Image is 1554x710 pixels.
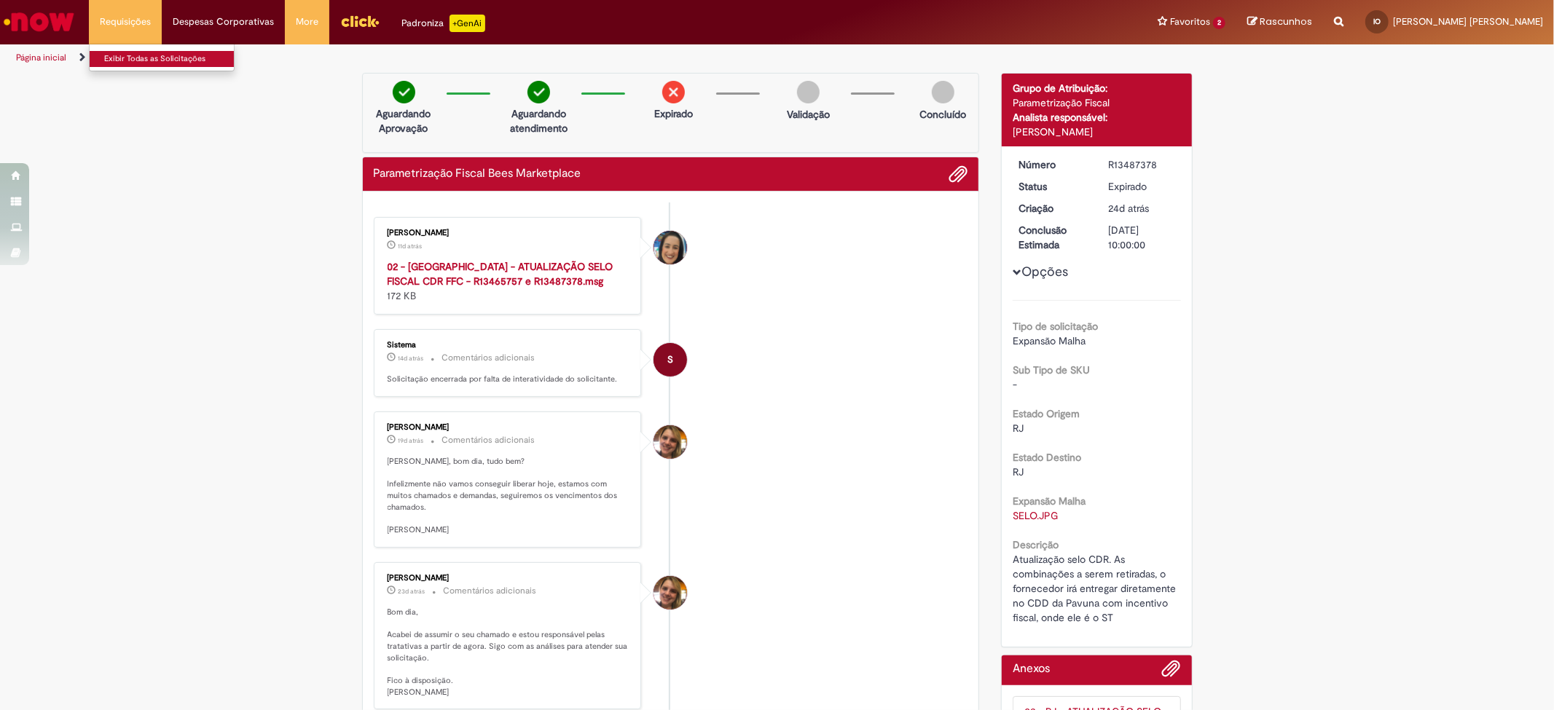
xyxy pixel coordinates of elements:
p: Expirado [654,106,693,121]
div: Analista responsável: [1013,110,1181,125]
div: Expirado [1108,179,1176,194]
span: IO [1373,17,1381,26]
p: Validação [787,107,830,122]
small: Comentários adicionais [442,434,535,446]
img: remove.png [662,81,685,103]
span: RJ [1013,465,1024,478]
div: [PERSON_NAME] [388,574,630,583]
p: +GenAi [450,15,485,32]
p: [PERSON_NAME], bom dia, tudo bem? Infelizmente não vamos conseguir liberar hoje, estamos com muit... [388,456,630,536]
div: Sistema [388,341,630,350]
small: Comentários adicionais [444,585,537,597]
div: Grupo de Atribuição: [1013,81,1181,95]
button: Adicionar anexos [1162,659,1181,685]
span: 14d atrás [399,354,424,363]
img: check-circle-green.png [393,81,415,103]
time: 11/09/2025 10:43:03 [399,436,424,445]
p: Aguardando Aprovação [369,106,439,135]
b: Estado Origem [1013,407,1080,420]
span: [PERSON_NAME] [PERSON_NAME] [1393,15,1543,28]
img: img-circle-grey.png [932,81,954,103]
time: 16/09/2025 15:04:34 [399,354,424,363]
div: Patricia Rodrigues Figueiredo Ribeiro [654,231,687,264]
img: click_logo_yellow_360x200.png [340,10,380,32]
dt: Status [1008,179,1097,194]
a: Rascunhos [1247,15,1312,29]
ul: Trilhas de página [11,44,1025,71]
h2: Anexos [1013,663,1050,676]
ul: Requisições [89,44,235,71]
h2: Parametrização Fiscal Bees Marketplace Histórico de tíquete [374,167,581,181]
span: - [1013,378,1017,391]
p: Solicitação encerrada por falta de interatividade do solicitante. [388,374,630,385]
span: S [667,342,673,377]
div: [PERSON_NAME] [388,423,630,432]
div: 06/09/2025 17:04:14 [1108,201,1176,216]
span: Rascunhos [1260,15,1312,28]
time: 08/09/2025 09:04:34 [399,587,425,596]
span: Despesas Corporativas [173,15,274,29]
b: Descrição [1013,538,1059,551]
p: Concluído [919,107,966,122]
div: System [654,343,687,376]
span: 11d atrás [399,242,423,251]
div: Gabriele Trancolin [654,425,687,459]
dt: Conclusão Estimada [1008,223,1097,252]
b: Tipo de solicitação [1013,320,1098,333]
button: Adicionar anexos [949,165,968,184]
a: Página inicial [16,52,66,63]
span: Favoritos [1170,15,1210,29]
img: img-circle-grey.png [797,81,820,103]
span: 23d atrás [399,587,425,596]
span: 19d atrás [399,436,424,445]
p: Aguardando atendimento [503,106,574,135]
span: 24d atrás [1108,202,1149,215]
div: Padroniza [401,15,485,32]
img: ServiceNow [1,7,76,36]
a: 02 - [GEOGRAPHIC_DATA] - ATUALIZAÇÃO SELO FISCAL CDR FFC - R13465757 e R13487378.msg [388,260,613,288]
a: Download de SELO.JPG [1013,509,1058,522]
span: 2 [1213,17,1225,29]
div: Parametrização Fiscal [1013,95,1181,110]
div: [PERSON_NAME] [388,229,630,237]
div: R13487378 [1108,157,1176,172]
dt: Criação [1008,201,1097,216]
b: Sub Tipo de SKU [1013,363,1090,376]
span: RJ [1013,422,1024,435]
time: 06/09/2025 17:04:14 [1108,202,1149,215]
a: Exibir Todas as Solicitações [90,51,250,67]
span: Requisições [100,15,151,29]
small: Comentários adicionais [442,352,535,364]
img: check-circle-green.png [527,81,550,103]
div: Gabriele Trancolin [654,576,687,610]
span: Atualização selo CDR. As combinações a serem retiradas, o fornecedor irá entregar diretamente no ... [1013,553,1179,624]
span: More [296,15,318,29]
p: Bom dia, Acabei de assumir o seu chamado e estou responsável pelas tratativas a partir de agora. ... [388,607,630,698]
dt: Número [1008,157,1097,172]
div: 172 KB [388,259,630,303]
span: Expansão Malha [1013,334,1086,347]
b: Expansão Malha [1013,494,1086,508]
b: Estado Destino [1013,451,1081,464]
div: [DATE] 10:00:00 [1108,223,1176,252]
div: [PERSON_NAME] [1013,125,1181,139]
time: 19/09/2025 18:07:59 [399,242,423,251]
